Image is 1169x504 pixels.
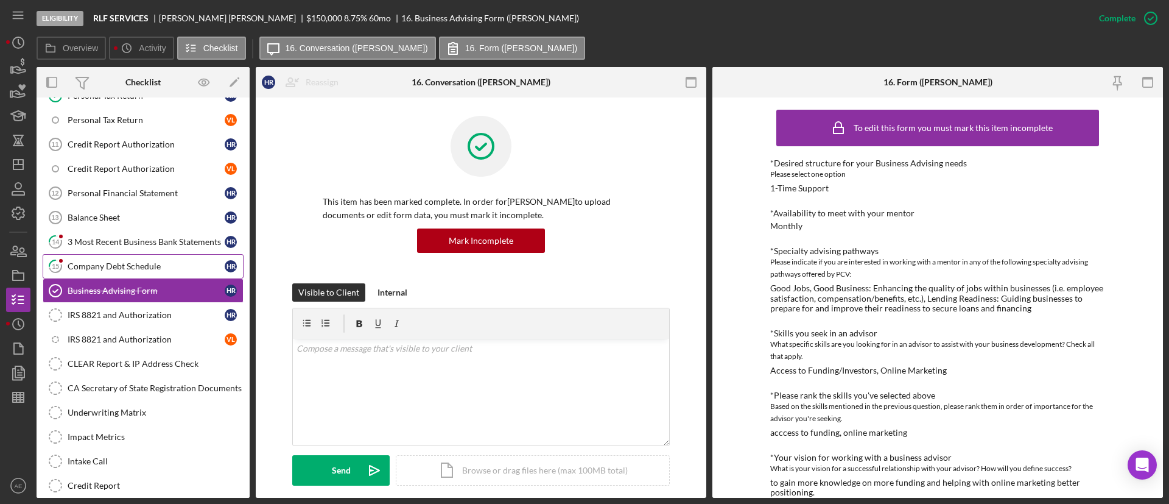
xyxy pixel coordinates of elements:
[68,140,225,149] div: Credit Report Authorization
[770,158,1105,168] div: *Desired structure for your Business Advising needs
[225,211,237,224] div: H R
[15,483,23,489] text: AE
[770,208,1105,218] div: *Availability to meet with your mentor
[770,246,1105,256] div: *Specialty advising pathways
[225,333,237,346] div: V L
[68,310,225,320] div: IRS 8821 and Authorization
[43,205,244,230] a: 13Balance SheetHR
[770,221,802,231] div: Monthly
[323,195,639,222] p: This item has been marked complete. In order for [PERSON_NAME] to upload documents or edit form d...
[449,229,513,253] div: Mark Incomplete
[68,481,243,491] div: Credit Report
[1087,6,1163,30] button: Complete
[43,230,244,254] a: 143 Most Recent Business Bank StatementsHR
[770,453,1105,463] div: *Your vision for working with a business advisor
[225,138,237,151] div: H R
[43,327,244,352] a: IRS 8821 and AuthorizationVL
[854,123,1053,133] div: To edit this form you must mark this item incomplete
[52,262,59,270] tspan: 15
[177,37,246,60] button: Checklist
[225,285,237,297] div: H R
[43,474,244,498] a: Credit Report
[292,455,390,486] button: Send
[1128,450,1157,480] div: Open Intercom Messenger
[125,77,161,87] div: Checklist
[369,13,391,23] div: 60 mo
[43,108,244,132] a: Personal Tax ReturnVL
[52,238,60,246] tspan: 14
[43,400,244,425] a: Underwriting Matrix
[883,77,992,87] div: 16. Form ([PERSON_NAME])
[203,43,238,53] label: Checklist
[770,183,829,193] div: 1-Time Support
[159,13,306,23] div: [PERSON_NAME] [PERSON_NAME]
[1099,6,1136,30] div: Complete
[68,115,225,125] div: Personal Tax Return
[68,432,243,442] div: Impact Metrics
[43,425,244,449] a: Impact Metrics
[68,456,243,466] div: Intake Call
[68,261,225,271] div: Company Debt Schedule
[225,163,237,175] div: V L
[68,408,243,417] div: Underwriting Matrix
[298,283,359,302] div: Visible to Client
[225,260,237,272] div: H R
[225,114,237,126] div: V L
[68,383,243,393] div: CA Secretary of State Registration Documents
[51,214,58,221] tspan: 13
[43,181,244,205] a: 12Personal Financial StatementHR
[139,43,166,53] label: Activity
[292,283,365,302] button: Visible to Client
[401,13,579,23] div: 16. Business Advising Form ([PERSON_NAME])
[770,338,1105,363] div: What specific skills are you looking for in an advisor to assist with your business development? ...
[68,188,225,198] div: Personal Financial Statement
[259,37,436,60] button: 16. Conversation ([PERSON_NAME])
[51,190,58,197] tspan: 12
[770,463,1105,475] div: What is your vision for a successful relationship with your advisor? How will you define success?
[371,283,413,302] button: Internal
[6,474,30,498] button: AE
[43,132,244,157] a: 11Credit Report AuthorizationHR
[37,37,106,60] button: Overview
[43,449,244,474] a: Intake Call
[68,359,243,369] div: CLEAR Report & IP Address Check
[770,366,947,375] div: Access to Funding/Investors, Online Marketing
[68,335,225,344] div: IRS 8821 and Authorization
[43,303,244,327] a: IRS 8821 and AuthorizationHR
[68,286,225,296] div: Business Advising Form
[225,309,237,321] div: H R
[93,13,149,23] b: RLF SERVICES
[63,43,98,53] label: Overview
[770,168,1105,180] div: Please select one option
[109,37,174,60] button: Activity
[51,141,58,148] tspan: 11
[256,70,351,94] button: HRReassign
[344,13,367,23] div: 8.75 %
[770,478,1105,497] div: to gain more knowledge on more funding and helping with online marketing better positioning.
[37,11,83,26] div: Eligibility
[770,391,1105,400] div: *Please rank the skills you've selected above
[770,256,1105,280] div: Please indicate if you are interested in working with a mentor in any of the following specialty ...
[770,428,907,438] div: acccess to funding, online marketing
[262,76,275,89] div: H R
[377,283,407,302] div: Internal
[43,352,244,376] a: CLEAR Report & IP Address Check
[68,164,225,174] div: Credit Report Authorization
[770,283,1105,313] div: Good Jobs, Good Business: Enhancing the quality of jobs within businesses (i.e. employee satisfac...
[225,187,237,199] div: H R
[412,77,550,87] div: 16. Conversation ([PERSON_NAME])
[770,328,1105,338] div: *Skills you seek in an advisor
[306,13,342,23] span: $150,000
[286,43,428,53] label: 16. Conversation ([PERSON_NAME])
[43,254,244,279] a: 15Company Debt ScheduleHR
[43,157,244,181] a: Credit Report AuthorizationVL
[417,229,545,253] button: Mark Incomplete
[43,376,244,400] a: CA Secretary of State Registration Documents
[465,43,577,53] label: 16. Form ([PERSON_NAME])
[306,70,339,94] div: Reassign
[68,237,225,247] div: 3 Most Recent Business Bank Statements
[332,455,351,486] div: Send
[439,37,585,60] button: 16. Form ([PERSON_NAME])
[43,279,244,303] a: Business Advising FormHR
[770,400,1105,425] div: Based on the skills mentioned in the previous question, please rank them in order of importance f...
